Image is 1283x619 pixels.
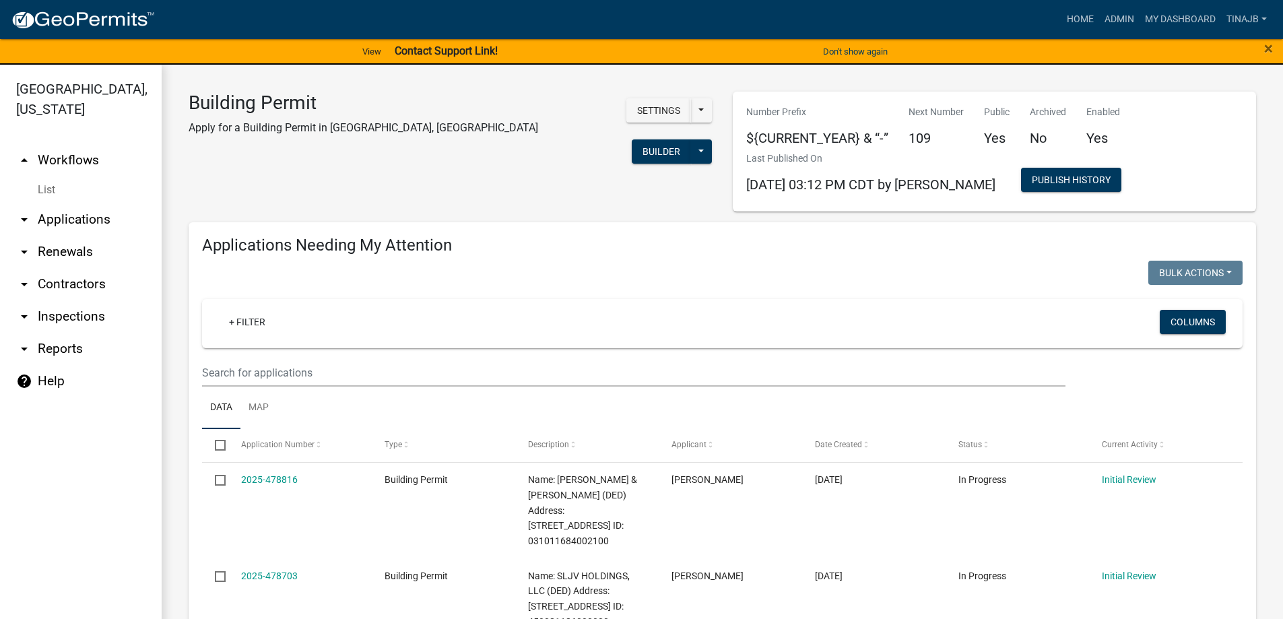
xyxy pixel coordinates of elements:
button: Builder [632,139,691,164]
span: Building Permit [385,571,448,581]
span: × [1264,39,1273,58]
p: Next Number [909,105,964,119]
span: Applicant [671,440,706,449]
span: 09/15/2025 [815,571,843,581]
h5: No [1030,130,1066,146]
datatable-header-cell: Type [371,429,515,461]
button: Close [1264,40,1273,57]
span: Description [528,440,569,449]
button: Publish History [1021,168,1121,192]
a: Initial Review [1102,571,1156,581]
a: Map [240,387,277,430]
p: Apply for a Building Permit in [GEOGRAPHIC_DATA], [GEOGRAPHIC_DATA] [189,120,538,136]
i: arrow_drop_down [16,244,32,260]
span: Building Permit [385,474,448,485]
i: help [16,373,32,389]
a: + Filter [218,310,276,334]
span: [DATE] 03:12 PM CDT by [PERSON_NAME] [746,176,995,193]
h5: 109 [909,130,964,146]
p: Archived [1030,105,1066,119]
span: Patrick McCall [671,474,744,485]
datatable-header-cell: Current Activity [1089,429,1232,461]
datatable-header-cell: Applicant [659,429,802,461]
datatable-header-cell: Select [202,429,228,461]
a: View [357,40,387,63]
button: Settings [626,98,691,123]
button: Don't show again [818,40,893,63]
a: 2025-478816 [241,474,298,485]
span: Application Number [241,440,315,449]
i: arrow_drop_down [16,341,32,357]
a: Data [202,387,240,430]
span: Seth Rosendahl [671,571,744,581]
datatable-header-cell: Application Number [228,429,371,461]
p: Enabled [1086,105,1120,119]
a: Admin [1099,7,1140,32]
h4: Applications Needing My Attention [202,236,1243,255]
a: Home [1061,7,1099,32]
span: Name: MCCALL, PATRICK & LUCRETIA (DED) Address: 1260 UPLAND LN Parcel ID: 031011684002100 [528,474,637,546]
span: In Progress [958,474,1006,485]
strong: Contact Support Link! [395,44,498,57]
h5: ${CURRENT_YEAR} & “-” [746,130,888,146]
span: Date Created [815,440,862,449]
span: In Progress [958,571,1006,581]
datatable-header-cell: Status [946,429,1089,461]
wm-modal-confirm: Workflow Publish History [1021,175,1121,186]
h5: Yes [1086,130,1120,146]
datatable-header-cell: Description [515,429,659,461]
a: Initial Review [1102,474,1156,485]
p: Last Published On [746,152,995,166]
h3: Building Permit [189,92,538,115]
span: 09/15/2025 [815,474,843,485]
i: arrow_drop_up [16,152,32,168]
datatable-header-cell: Date Created [802,429,946,461]
i: arrow_drop_down [16,211,32,228]
span: Current Activity [1102,440,1158,449]
span: Type [385,440,402,449]
p: Number Prefix [746,105,888,119]
button: Bulk Actions [1148,261,1243,285]
button: Columns [1160,310,1226,334]
h5: Yes [984,130,1010,146]
a: 2025-478703 [241,571,298,581]
i: arrow_drop_down [16,276,32,292]
p: Public [984,105,1010,119]
span: Status [958,440,982,449]
input: Search for applications [202,359,1065,387]
a: Tinajb [1221,7,1272,32]
i: arrow_drop_down [16,308,32,325]
a: My Dashboard [1140,7,1221,32]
